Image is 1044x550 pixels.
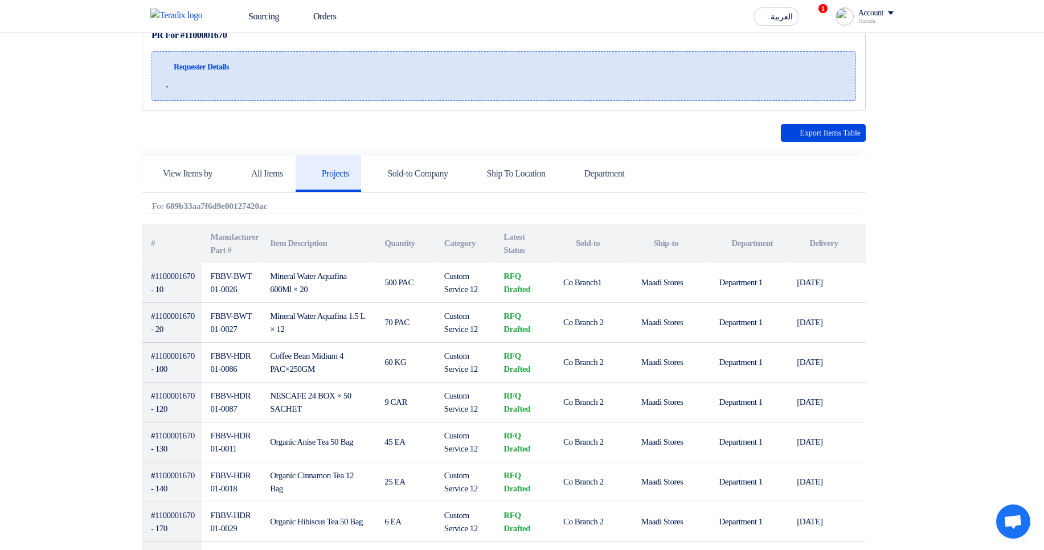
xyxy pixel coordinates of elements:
td: Department 1 [710,422,788,462]
td: Department 1 [710,383,788,422]
td: Custom Service 12 [435,462,495,502]
td: RFQ Drafted [494,343,554,383]
h5: Projects [308,168,349,179]
th: # [142,224,202,263]
td: Maadi Stores [632,462,710,502]
th: Sold-to [554,224,632,263]
td: #1100001670 - 170 [142,502,202,542]
img: Teradix logo [150,9,210,22]
td: [DATE] [788,422,866,462]
img: profile_test.png [836,7,854,26]
th: Ship-to [632,224,710,263]
td: Organic Anise Tea 50 Bag [261,422,375,462]
td: 70 PAC [375,303,435,343]
td: 60 KG [375,343,435,383]
td: RFQ Drafted [494,462,554,502]
h5: Department [570,168,624,179]
td: [DATE] [788,502,866,542]
td: FBBV-HDR01-0018 [202,462,261,502]
td: Co Branch 2 [554,462,632,502]
td: RFQ Drafted [494,383,554,422]
td: Department 1 [710,462,788,502]
td: Custom Service 12 [435,343,495,383]
td: [DATE] [788,303,866,343]
td: Co Branch1 [554,263,632,303]
td: Department 1 [710,303,788,343]
td: Custom Service 12 [435,263,495,303]
td: NESCAFE 24 BOX × 50 SACHET [261,383,375,422]
h5: View Items by [163,168,212,179]
span: , [166,77,168,91]
th: Item Description [261,224,375,263]
td: FBBV-BWT01-0026 [202,263,261,303]
span: 1 [818,4,828,13]
td: Department 1 [710,343,788,383]
td: #1100001670 - 20 [142,303,202,343]
span: Requester Details [174,61,229,73]
td: Maadi Stores [632,502,710,542]
td: Organic Hibiscus Tea 50 Bag [261,502,375,542]
td: FBBV-HDR01-0087 [202,383,261,422]
td: Custom Service 12 [435,383,495,422]
td: Maadi Stores [632,263,710,303]
a: Sourcing [223,4,288,29]
td: Department 1 [710,502,788,542]
td: Custom Service 12 [435,502,495,542]
td: Coffee Bean Midium 4 PAC×250GM [261,343,375,383]
th: Quantity [375,224,435,263]
h5: Ship To Location [473,168,546,179]
td: [DATE] [788,383,866,422]
div: Account [858,9,883,18]
td: 6 EA [375,502,435,542]
td: [DATE] [788,263,866,303]
h5: Sold-to Company [374,168,448,179]
td: Custom Service 12 [435,303,495,343]
th: Latest Status [494,224,554,263]
td: 45 EA [375,422,435,462]
div: PR For #1100001670 [152,28,856,42]
td: Maadi Stores [632,422,710,462]
td: #1100001670 - 120 [142,383,202,422]
td: Co Branch 2 [554,383,632,422]
td: Co Branch 2 [554,343,632,383]
td: [DATE] [788,343,866,383]
td: Organic Cinnamon Tea 12 Bag [261,462,375,502]
td: 9 CAR [375,383,435,422]
a: Orders [288,4,346,29]
td: RFQ Drafted [494,263,554,303]
td: RFQ Drafted [494,502,554,542]
td: Maadi Stores [632,303,710,343]
div: For [142,202,861,214]
td: #1100001670 - 10 [142,263,202,303]
button: العربية [754,7,799,26]
td: RFQ Drafted [494,303,554,343]
th: Delivery [788,224,866,263]
td: FBBV-HDR01-0029 [202,502,261,542]
td: Maadi Stores [632,343,710,383]
h5: All Items [238,168,283,179]
div: Open chat [996,504,1030,539]
td: Co Branch 2 [554,502,632,542]
td: 500 PAC [375,263,435,303]
div: Hamda [858,18,894,24]
td: Co Branch 2 [554,422,632,462]
td: Mineral Water Aquafina 1.5 L × 12 [261,303,375,343]
td: #1100001670 - 100 [142,343,202,383]
button: Export Items Table [781,124,866,142]
td: Co Branch 2 [554,303,632,343]
td: Custom Service 12 [435,422,495,462]
td: Maadi Stores [632,383,710,422]
td: [DATE] [788,462,866,502]
b: 689b33aa7f6d9e00127420ac [166,202,268,211]
td: FBBV-HDR01-0011 [202,422,261,462]
td: FBBV-BWT01-0027 [202,303,261,343]
td: Mineral Water Aquafina 600Ml × 20 [261,263,375,303]
td: Department 1 [710,263,788,303]
th: Department [710,224,788,263]
th: Category [435,224,495,263]
th: Manufacturer Part # [202,224,261,263]
td: #1100001670 - 130 [142,422,202,462]
td: 25 EA [375,462,435,502]
td: RFQ Drafted [494,422,554,462]
span: العربية [771,13,793,21]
